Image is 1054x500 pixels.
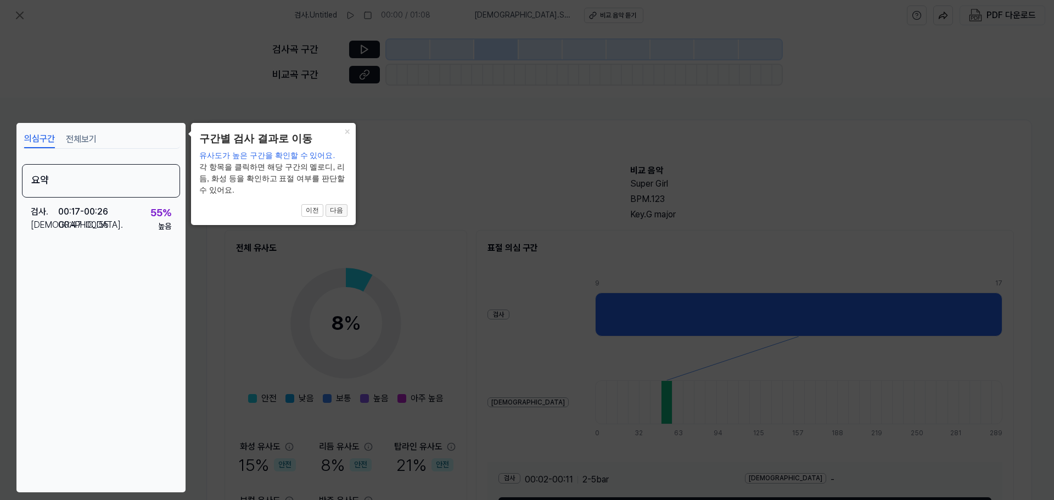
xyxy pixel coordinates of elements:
header: 구간별 검사 결과로 이동 [199,131,347,147]
div: 각 항목을 클릭하면 해당 구간의 멜로디, 리듬, 화성 등을 확인하고 표절 여부를 판단할 수 있어요. [199,150,347,196]
div: 00:47 - 00:55 [58,218,109,232]
div: 55 % [150,205,171,221]
div: 높음 [158,221,171,232]
button: 전체보기 [66,131,97,148]
button: Close [338,123,356,138]
div: 요약 [22,164,180,198]
button: 이전 [301,204,323,217]
button: 다음 [326,204,347,217]
div: 검사 . [31,205,58,218]
div: 00:17 - 00:26 [58,205,108,218]
button: 의심구간 [24,131,55,148]
div: [DEMOGRAPHIC_DATA] . [31,218,58,232]
span: 유사도가 높은 구간을 확인할 수 있어요. [199,151,335,160]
